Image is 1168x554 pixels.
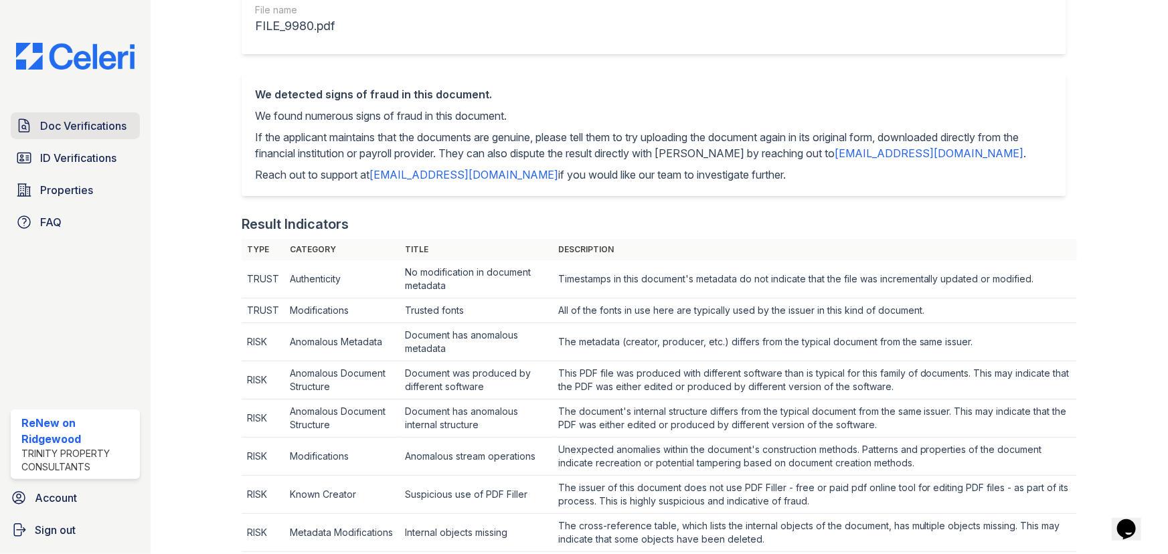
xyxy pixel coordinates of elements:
td: Trusted fonts [400,298,553,323]
td: RISK [242,399,284,438]
td: The cross-reference table, which lists the internal objects of the document, has multiple objects... [553,514,1077,552]
td: All of the fonts in use here are typically used by the issuer in this kind of document. [553,298,1077,323]
p: We found numerous signs of fraud in this document. [255,108,1053,124]
span: Sign out [35,522,76,538]
td: Known Creator [284,476,400,514]
p: Reach out to support at if you would like our team to investigate further. [255,167,1053,183]
a: ID Verifications [11,145,140,171]
span: Doc Verifications [40,118,127,134]
th: Type [242,239,284,260]
div: ReNew on Ridgewood [21,415,135,447]
a: [EMAIL_ADDRESS][DOMAIN_NAME] [369,168,558,181]
th: Title [400,239,553,260]
div: Trinity Property Consultants [21,447,135,474]
td: RISK [242,361,284,399]
td: Unexpected anomalies within the document's construction methods. Patterns and properties of the d... [553,438,1077,476]
iframe: chat widget [1112,500,1155,541]
span: Account [35,490,77,506]
span: Properties [40,182,93,198]
td: Anomalous stream operations [400,438,553,476]
td: Authenticity [284,260,400,298]
a: Sign out [5,517,145,543]
a: Account [5,484,145,511]
div: FILE_9980.pdf [255,17,335,35]
div: We detected signs of fraud in this document. [255,86,1053,102]
td: Document has anomalous metadata [400,323,553,361]
td: Timestamps in this document's metadata do not indicate that the file was incrementally updated or... [553,260,1077,298]
td: RISK [242,438,284,476]
td: This PDF file was produced with different software than is typical for this family of documents. ... [553,361,1077,399]
td: Anomalous Document Structure [284,361,400,399]
td: Modifications [284,298,400,323]
th: Category [284,239,400,260]
td: TRUST [242,260,284,298]
span: . [1023,147,1026,160]
td: TRUST [242,298,284,323]
td: RISK [242,514,284,552]
div: File name [255,3,335,17]
td: Anomalous Document Structure [284,399,400,438]
span: ID Verifications [40,150,116,166]
th: Description [553,239,1077,260]
a: Properties [11,177,140,203]
td: No modification in document metadata [400,260,553,298]
td: Internal objects missing [400,514,553,552]
img: CE_Logo_Blue-a8612792a0a2168367f1c8372b55b34899dd931a85d93a1a3d3e32e68fde9ad4.png [5,43,145,70]
div: Result Indicators [242,215,349,234]
a: Doc Verifications [11,112,140,139]
td: Metadata Modifications [284,514,400,552]
td: Document was produced by different software [400,361,553,399]
td: The metadata (creator, producer, etc.) differs from the typical document from the same issuer. [553,323,1077,361]
a: FAQ [11,209,140,236]
td: Modifications [284,438,400,476]
td: RISK [242,476,284,514]
td: The issuer of this document does not use PDF Filler - free or paid pdf online tool for editing PD... [553,476,1077,514]
span: FAQ [40,214,62,230]
td: RISK [242,323,284,361]
td: Anomalous Metadata [284,323,400,361]
p: If the applicant maintains that the documents are genuine, please tell them to try uploading the ... [255,129,1053,161]
a: [EMAIL_ADDRESS][DOMAIN_NAME] [835,147,1023,160]
td: Suspicious use of PDF Filler [400,476,553,514]
td: The document's internal structure differs from the typical document from the same issuer. This ma... [553,399,1077,438]
td: Document has anomalous internal structure [400,399,553,438]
